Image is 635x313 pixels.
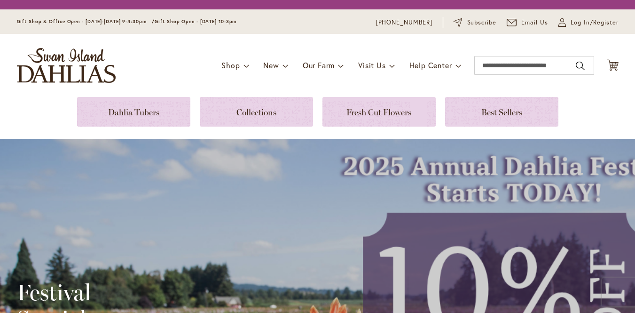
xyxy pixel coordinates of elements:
[376,18,433,27] a: [PHONE_NUMBER]
[558,18,619,27] a: Log In/Register
[576,58,584,73] button: Search
[221,60,240,70] span: Shop
[358,60,385,70] span: Visit Us
[467,18,497,27] span: Subscribe
[454,18,496,27] a: Subscribe
[571,18,619,27] span: Log In/Register
[303,60,335,70] span: Our Farm
[17,48,116,83] a: store logo
[263,60,279,70] span: New
[521,18,548,27] span: Email Us
[507,18,548,27] a: Email Us
[409,60,452,70] span: Help Center
[17,18,155,24] span: Gift Shop & Office Open - [DATE]-[DATE] 9-4:30pm /
[155,18,236,24] span: Gift Shop Open - [DATE] 10-3pm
